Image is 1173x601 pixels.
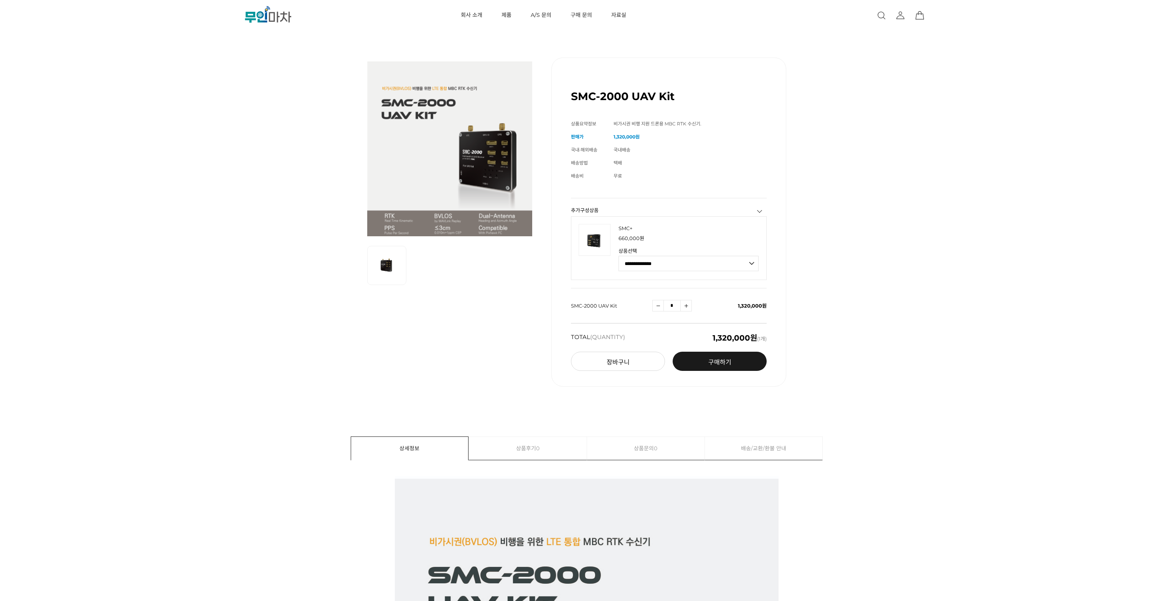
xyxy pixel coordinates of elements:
a: 상품후기0 [469,437,587,460]
strong: 1,320,000원 [614,134,640,140]
span: 판매가 [571,134,584,140]
strong: 상품선택 [619,249,759,254]
a: 수량감소 [652,300,664,311]
span: 0 [536,437,539,460]
img: SMC-2000 UAV Kit [367,58,532,236]
span: 택배 [614,160,622,166]
span: (1개) [713,334,767,342]
span: 1,320,000원 [738,303,767,309]
p: 판매가 [619,236,759,241]
p: 상품명 [619,224,759,232]
span: 배송방법 [571,160,588,166]
img: 4cbe2109cccc46d4e4336cb8213cc47f.png [579,224,610,256]
h3: 추가구성상품 [571,208,767,213]
span: 0 [654,437,657,460]
button: 장바구니 [571,352,665,371]
a: 상세정보 [351,437,469,460]
span: 배송비 [571,173,584,179]
a: 구매하기 [673,352,767,371]
span: 무료 [614,173,622,179]
span: 국내배송 [614,147,630,153]
td: SMC-2000 UAV Kit [571,288,652,323]
strong: TOTAL [571,334,625,342]
em: 1,320,000원 [713,333,757,342]
span: 국내·해외배송 [571,147,597,153]
span: (QUANTITY) [590,333,625,341]
a: 상품문의0 [587,437,705,460]
span: 비가시권 비행 지원 드론용 MBC RTK 수신기. [614,121,701,127]
h1: SMC-2000 UAV Kit [571,90,675,103]
span: 상품요약정보 [571,121,596,127]
span: 구매하기 [708,359,731,366]
a: 추가구성상품 닫기 [756,207,764,215]
a: 배송/교환/환불 안내 [705,437,822,460]
span: 660,000원 [619,235,644,241]
a: 수량증가 [680,300,692,311]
